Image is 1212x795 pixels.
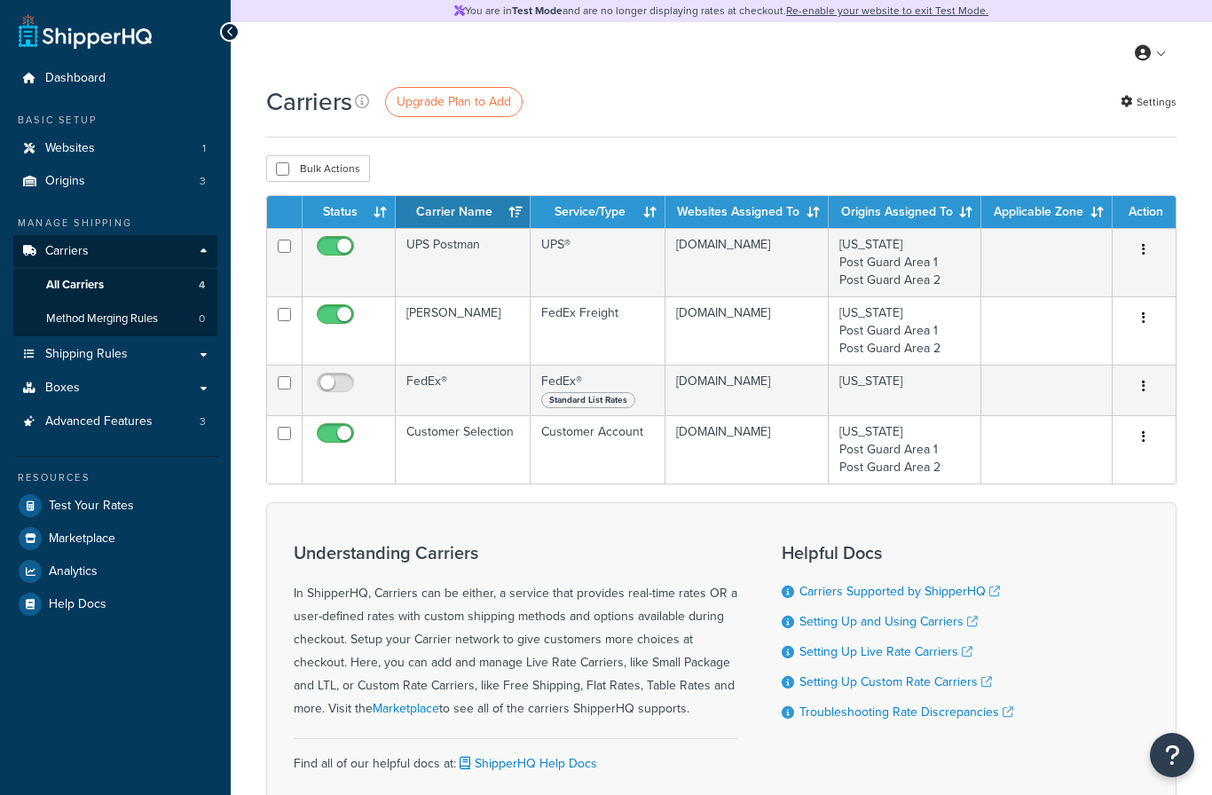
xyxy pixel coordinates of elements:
td: [DOMAIN_NAME] [665,415,829,484]
span: 4 [199,278,205,293]
td: FedEx® [396,365,531,415]
span: Standard List Rates [541,392,635,408]
a: Boxes [13,372,217,405]
strong: Test Mode [512,3,563,19]
span: Boxes [45,381,80,396]
a: Carriers [13,235,217,268]
td: Customer Selection [396,415,531,484]
div: Find all of our helpful docs at: [294,738,737,775]
th: Carrier Name: activate to sort column ascending [396,196,531,228]
a: Marketplace [373,699,439,718]
a: Setting Up Custom Rate Carriers [799,673,992,691]
span: Dashboard [45,71,106,86]
span: Carriers [45,244,89,259]
span: 3 [200,414,206,429]
th: Service/Type: activate to sort column ascending [531,196,665,228]
td: [US_STATE] Post Guard Area 1 Post Guard Area 2 [829,296,981,365]
li: Carriers [13,235,217,336]
a: Settings [1121,90,1177,114]
a: ShipperHQ Help Docs [456,754,597,773]
span: 3 [200,174,206,189]
td: [US_STATE] [829,365,981,415]
a: All Carriers 4 [13,269,217,302]
td: Customer Account [531,415,665,484]
td: [DOMAIN_NAME] [665,228,829,296]
th: Action [1113,196,1176,228]
a: Websites 1 [13,132,217,165]
button: Open Resource Center [1150,733,1194,777]
span: Analytics [49,564,98,579]
li: Advanced Features [13,405,217,438]
td: [PERSON_NAME] [396,296,531,365]
span: Test Your Rates [49,499,134,514]
td: UPS® [531,228,665,296]
a: Dashboard [13,62,217,95]
a: Advanced Features 3 [13,405,217,438]
div: Manage Shipping [13,216,217,231]
h3: Helpful Docs [782,543,1013,563]
li: Method Merging Rules [13,303,217,335]
a: ShipperHQ Home [19,13,152,49]
td: FedEx Freight [531,296,665,365]
h3: Understanding Carriers [294,543,737,563]
a: Marketplace [13,523,217,555]
a: Troubleshooting Rate Discrepancies [799,703,1013,721]
th: Applicable Zone: activate to sort column ascending [981,196,1113,228]
a: Setting Up Live Rate Carriers [799,642,972,661]
a: Help Docs [13,588,217,620]
span: 1 [202,141,206,156]
span: Method Merging Rules [46,311,158,327]
span: Upgrade Plan to Add [397,92,511,111]
div: Basic Setup [13,113,217,128]
th: Status: activate to sort column ascending [303,196,396,228]
a: Setting Up and Using Carriers [799,612,978,631]
a: Re-enable your website to exit Test Mode. [786,3,988,19]
span: 0 [199,311,205,327]
li: Websites [13,132,217,165]
li: Origins [13,165,217,198]
td: UPS Postman [396,228,531,296]
button: Bulk Actions [266,155,370,182]
th: Origins Assigned To: activate to sort column ascending [829,196,981,228]
a: Shipping Rules [13,338,217,371]
div: In ShipperHQ, Carriers can be either, a service that provides real-time rates OR a user-defined r... [294,543,737,720]
span: Advanced Features [45,414,153,429]
a: Carriers Supported by ShipperHQ [799,582,1000,601]
a: Analytics [13,555,217,587]
span: All Carriers [46,278,104,293]
td: [DOMAIN_NAME] [665,296,829,365]
div: Resources [13,470,217,485]
a: Origins 3 [13,165,217,198]
a: Test Your Rates [13,490,217,522]
span: Origins [45,174,85,189]
span: Help Docs [49,597,106,612]
a: Method Merging Rules 0 [13,303,217,335]
span: Shipping Rules [45,347,128,362]
span: Marketplace [49,531,115,547]
td: FedEx® [531,365,665,415]
td: [DOMAIN_NAME] [665,365,829,415]
th: Websites Assigned To: activate to sort column ascending [665,196,829,228]
h1: Carriers [266,84,352,119]
li: All Carriers [13,269,217,302]
a: Upgrade Plan to Add [385,87,523,117]
td: [US_STATE] Post Guard Area 1 Post Guard Area 2 [829,415,981,484]
td: [US_STATE] Post Guard Area 1 Post Guard Area 2 [829,228,981,296]
span: Websites [45,141,95,156]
